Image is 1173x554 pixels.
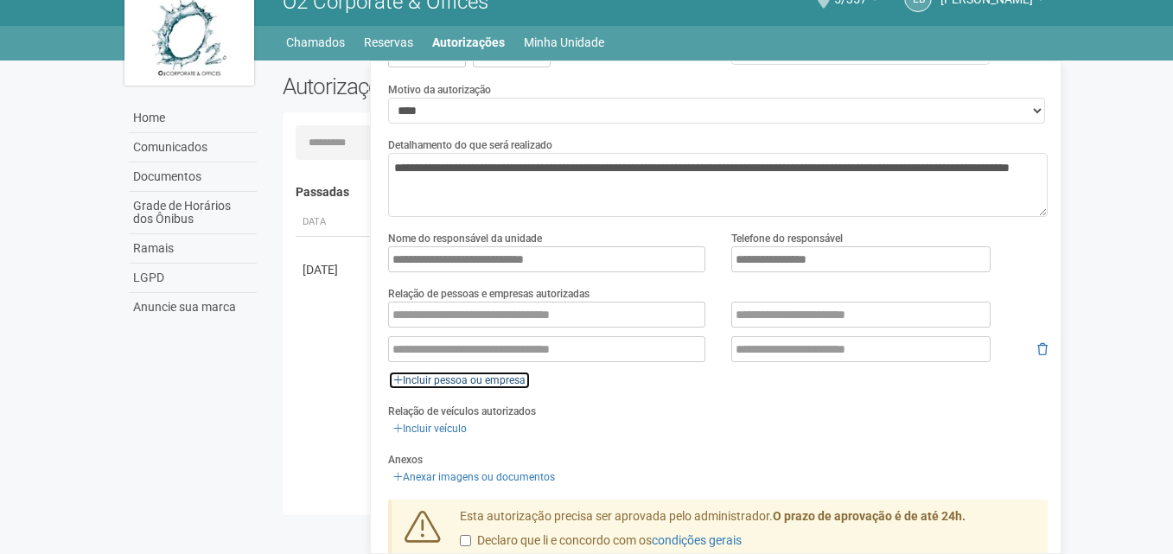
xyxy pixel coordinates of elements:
a: Chamados [286,30,345,54]
a: Comunicados [129,133,257,162]
label: Motivo da autorização [388,82,491,98]
label: Relação de veículos autorizados [388,404,536,419]
a: Documentos [129,162,257,192]
th: Data [296,208,373,237]
a: Anexar imagens ou documentos [388,468,560,487]
a: Ramais [129,234,257,264]
label: Detalhamento do que será realizado [388,137,552,153]
i: Remover [1037,343,1048,355]
a: Reservas [364,30,413,54]
label: Anexos [388,452,423,468]
label: Declaro que li e concordo com os [460,532,742,550]
a: Home [129,104,257,133]
a: Minha Unidade [524,30,604,54]
label: Relação de pessoas e empresas autorizadas [388,286,590,302]
input: Declaro que li e concordo com oscondições gerais [460,535,471,546]
a: Incluir veículo [388,419,472,438]
strong: O prazo de aprovação é de até 24h. [773,509,966,523]
a: Grade de Horários dos Ônibus [129,192,257,234]
h2: Autorizações [283,73,653,99]
a: condições gerais [652,533,742,547]
a: Anuncie sua marca [129,293,257,322]
h4: Passadas [296,186,1036,199]
div: [DATE] [303,261,367,278]
a: Incluir pessoa ou empresa [388,371,531,390]
a: Autorizações [432,30,505,54]
label: Nome do responsável da unidade [388,231,542,246]
a: LGPD [129,264,257,293]
label: Telefone do responsável [731,231,843,246]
